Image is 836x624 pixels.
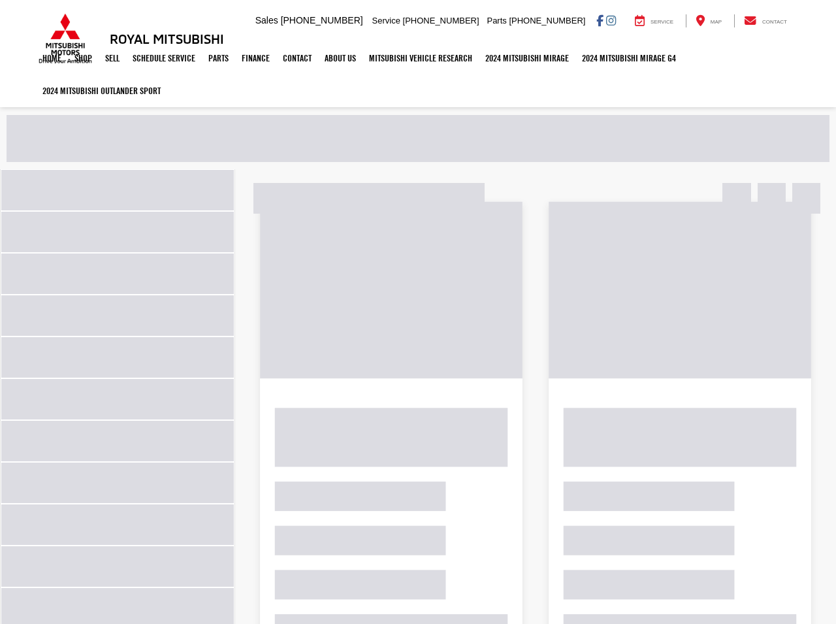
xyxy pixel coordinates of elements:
span: Sales [255,15,278,25]
a: Schedule Service: Opens in a new tab [126,42,202,74]
a: Instagram: Click to visit our Instagram page [606,15,616,25]
span: [PHONE_NUMBER] [509,16,585,25]
a: Shop [68,42,99,74]
h3: Royal Mitsubishi [110,31,224,46]
span: [PHONE_NUMBER] [281,15,363,25]
span: [PHONE_NUMBER] [403,16,479,25]
span: Map [711,19,722,25]
a: 2024 Mitsubishi Mirage G4 [575,42,683,74]
span: Contact [762,19,787,25]
a: Mitsubishi Vehicle Research [362,42,479,74]
span: Parts [487,16,506,25]
a: Facebook: Click to visit our Facebook page [596,15,603,25]
span: Service [651,19,673,25]
a: Contact [734,14,797,27]
a: Parts: Opens in a new tab [202,42,235,74]
img: Mitsubishi [36,13,95,64]
span: Service [372,16,400,25]
a: Service [625,14,683,27]
a: Sell [99,42,126,74]
a: 2024 Mitsubishi Outlander SPORT [36,74,167,107]
a: About Us [318,42,362,74]
a: Home [36,42,68,74]
a: Finance [235,42,276,74]
a: Map [686,14,731,27]
a: 2024 Mitsubishi Mirage [479,42,575,74]
a: Contact [276,42,318,74]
